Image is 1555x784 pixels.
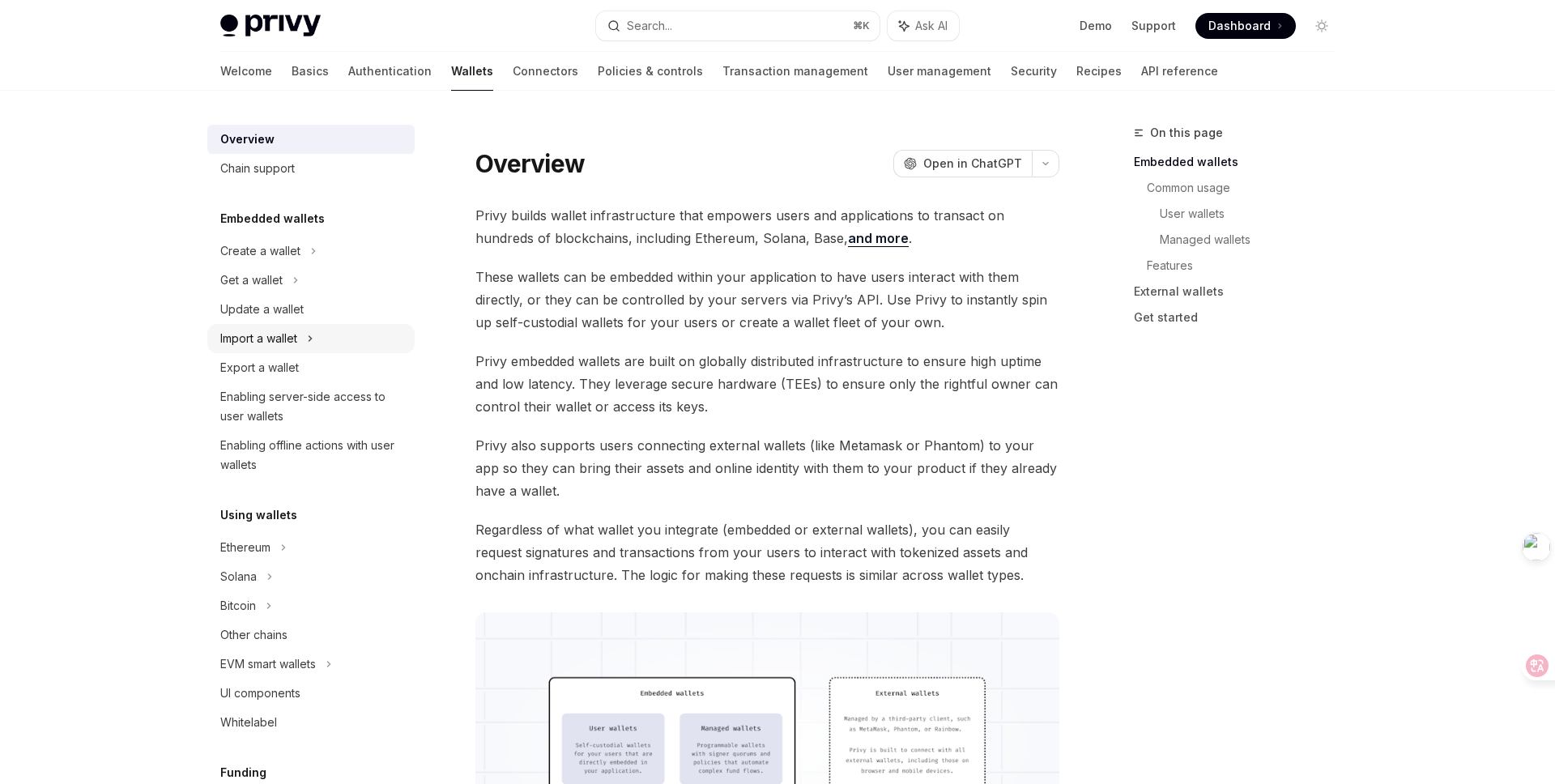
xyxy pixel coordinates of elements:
a: Basics [292,52,329,91]
span: ⌘ K [853,19,870,32]
a: Authentication [348,52,432,91]
a: Embedded wallets [1134,149,1348,175]
a: Security [1011,52,1057,91]
a: Transaction management [722,52,868,91]
div: Create a wallet [220,241,300,261]
h5: Funding [220,763,266,782]
a: Demo [1080,18,1112,34]
div: Update a wallet [220,300,304,319]
a: Get started [1134,305,1348,330]
a: API reference [1141,52,1218,91]
div: Export a wallet [220,358,299,377]
div: Bitcoin [220,596,256,616]
a: Policies & controls [598,52,703,91]
a: and more [848,230,909,247]
h1: Overview [475,149,585,178]
div: Whitelabel [220,713,277,732]
h5: Embedded wallets [220,209,325,228]
div: Import a wallet [220,329,297,348]
a: Export a wallet [207,353,415,382]
button: Toggle dark mode [1309,13,1335,39]
div: Search... [627,16,672,36]
a: Overview [207,125,415,154]
span: Regardless of what wallet you integrate (embedded or external wallets), you can easily request si... [475,518,1059,586]
div: Overview [220,130,275,149]
a: Chain support [207,154,415,183]
a: Enabling offline actions with user wallets [207,431,415,479]
div: UI components [220,684,300,703]
a: Welcome [220,52,272,91]
div: Other chains [220,625,288,645]
a: Update a wallet [207,295,415,324]
span: Open in ChatGPT [923,156,1022,172]
div: Solana [220,567,257,586]
span: On this page [1150,123,1223,143]
div: Enabling offline actions with user wallets [220,436,405,475]
h5: Using wallets [220,505,297,525]
button: Search...⌘K [596,11,880,40]
a: User wallets [1160,201,1348,227]
a: Wallets [451,52,493,91]
button: Ask AI [888,11,959,40]
span: Privy embedded wallets are built on globally distributed infrastructure to ensure high uptime and... [475,350,1059,418]
a: Enabling server-side access to user wallets [207,382,415,431]
a: Other chains [207,620,415,650]
div: Ethereum [220,538,271,557]
a: Connectors [513,52,578,91]
a: Common usage [1147,175,1348,201]
a: Managed wallets [1160,227,1348,253]
a: Support [1131,18,1176,34]
div: EVM smart wallets [220,654,316,674]
a: External wallets [1134,279,1348,305]
span: These wallets can be embedded within your application to have users interact with them directly, ... [475,266,1059,334]
span: Privy also supports users connecting external wallets (like Metamask or Phantom) to your app so t... [475,434,1059,502]
a: Recipes [1076,52,1122,91]
span: Privy builds wallet infrastructure that empowers users and applications to transact on hundreds o... [475,204,1059,249]
a: User management [888,52,991,91]
span: Dashboard [1208,18,1271,34]
span: Ask AI [915,18,948,34]
div: Chain support [220,159,295,178]
div: Enabling server-side access to user wallets [220,387,405,426]
a: Features [1147,253,1348,279]
a: Whitelabel [207,708,415,737]
a: Dashboard [1195,13,1296,39]
a: UI components [207,679,415,708]
div: Get a wallet [220,271,283,290]
button: Open in ChatGPT [893,150,1032,177]
img: light logo [220,15,321,37]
